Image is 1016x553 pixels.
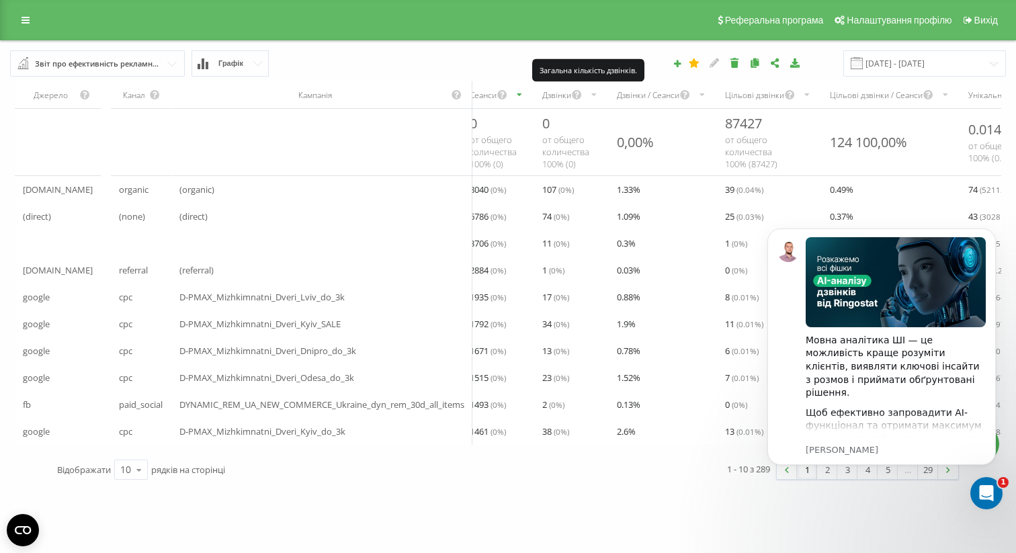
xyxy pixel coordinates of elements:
[491,238,506,249] span: ( 0 %)
[725,134,777,170] span: от общего количества 100% ( 87427 )
[23,370,50,386] span: google
[491,345,506,356] span: ( 0 %)
[830,133,907,151] div: 124 100,00%
[7,514,39,546] button: Open CMP widget
[617,289,640,305] span: 0.88 %
[725,262,747,278] span: 0
[179,89,451,101] div: Кампанія
[119,89,149,101] div: Канал
[119,396,163,413] span: paid_social
[491,426,506,437] span: ( 0 %)
[23,343,50,359] span: google
[554,292,569,302] span: ( 0 %)
[542,370,569,386] span: 23
[736,211,763,222] span: ( 0.03 %)
[119,289,132,305] span: cpc
[998,477,1009,488] span: 1
[179,370,354,386] span: D-PMAX_Mizhkimnatni_Dveri_Odesa_do_3k
[747,208,1016,517] iframe: Intercom notifications повідомлення
[23,316,50,332] span: google
[15,81,1001,445] div: scrollable content
[470,343,506,359] span: 1671
[179,262,214,278] span: (referral)
[119,316,132,332] span: cpc
[23,181,93,198] span: [DOMAIN_NAME]
[725,423,763,439] span: 13
[725,15,824,26] span: Реферальна програма
[769,58,781,67] i: Поділитися налаштуваннями звіту
[542,289,569,305] span: 17
[732,372,759,383] span: ( 0.01 %)
[790,58,801,67] i: Завантажити звіт
[732,265,747,275] span: ( 0 %)
[617,133,654,151] div: 0,00%
[119,423,132,439] span: cpc
[732,238,747,249] span: ( 0 %)
[617,423,636,439] span: 2.6 %
[725,343,759,359] span: 6
[491,399,506,410] span: ( 0 %)
[491,184,506,195] span: ( 0 %)
[736,318,763,329] span: ( 0.01 %)
[617,262,640,278] span: 0.03 %
[847,15,951,26] span: Налаштування профілю
[179,289,345,305] span: D-PMAX_Mizhkimnatni_Dveri_Lviv_do_3k
[542,423,569,439] span: 38
[23,423,50,439] span: google
[179,423,345,439] span: D-PMAX_Mizhkimnatni_Dveri_Kyiv_do_3k
[617,89,679,101] div: Дзвінки / Сеанси
[542,343,569,359] span: 13
[542,316,569,332] span: 34
[491,292,506,302] span: ( 0 %)
[23,262,93,278] span: [DOMAIN_NAME]
[673,59,682,67] i: Створити звіт
[749,58,761,67] i: Копіювати звіт
[830,181,853,198] span: 0.49 %
[218,59,243,68] span: Графік
[119,181,149,198] span: organic
[689,58,700,67] i: Цей звіт буде завантажено першим при відкритті Аналітики. Ви можете призначити будь-який інший ва...
[732,292,759,302] span: ( 0.01 %)
[542,208,569,224] span: 74
[974,15,998,26] span: Вихід
[470,289,506,305] span: 1935
[617,316,636,332] span: 1.9 %
[470,396,506,413] span: 1493
[151,464,225,476] span: рядків на сторінці
[554,318,569,329] span: ( 0 %)
[554,372,569,383] span: ( 0 %)
[119,370,132,386] span: cpc
[725,208,763,224] span: 25
[542,396,564,413] span: 2
[732,399,747,410] span: ( 0 %)
[558,184,574,195] span: ( 0 %)
[617,343,640,359] span: 0.78 %
[491,318,506,329] span: ( 0 %)
[725,181,763,198] span: 39
[542,262,564,278] span: 1
[119,262,148,278] span: referral
[23,89,79,101] div: Джерело
[179,208,208,224] span: (direct)
[179,343,356,359] span: D-PMAX_Mizhkimnatni_Dveri_Dnipro_do_3k
[725,370,759,386] span: 7
[470,134,517,170] span: от общего количества 100% ( 0 )
[709,58,720,67] i: Редагувати звіт
[179,316,341,332] span: D-PMAX_Mizhkimnatni_Dveri_Kyiv_SALE
[725,289,759,305] span: 8
[554,426,569,437] span: ( 0 %)
[470,262,506,278] span: 2884
[119,343,132,359] span: cpc
[35,56,161,71] div: Звіт про ефективність рекламних кампаній
[830,89,923,101] div: Цільові дзвінки / Сеанси
[470,114,477,132] span: 0
[542,181,574,198] span: 107
[542,114,550,132] span: 0
[491,211,506,222] span: ( 0 %)
[23,289,50,305] span: google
